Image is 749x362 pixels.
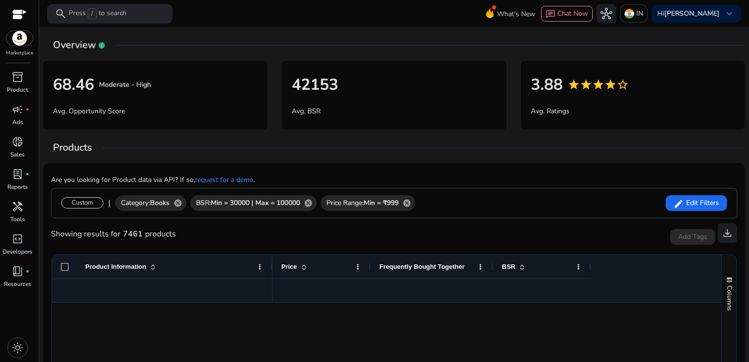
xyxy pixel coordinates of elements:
[531,101,735,116] p: Avg. Ratings
[53,39,745,51] h4: Overview
[674,196,684,211] mat-icon: edit
[12,71,24,83] span: inventory_2
[53,76,94,94] h4: 68.46
[25,107,29,111] span: fiber_manual_record
[6,31,33,46] img: amazon.svg
[12,118,23,127] p: Ads
[10,215,25,224] p: Tools
[2,247,32,256] p: Developers
[684,198,719,208] span: Edit Filters
[292,76,338,94] h4: 42153
[541,6,593,22] button: chatChat Now
[12,265,24,277] span: book_4
[617,78,629,91] mat-icon: star_border
[292,101,496,116] p: Avg. BSR
[108,197,110,209] div: |
[12,342,24,354] span: light_mode
[718,223,737,243] button: download
[546,9,555,19] span: chat
[61,197,103,208] div: Custom
[364,198,399,207] b: Min = ₹999
[12,136,24,148] span: donut_small
[502,263,515,270] span: BSR
[53,142,745,154] h4: Products
[55,8,67,20] span: search
[300,199,317,207] mat-icon: cancel
[399,199,415,207] mat-icon: cancel
[326,198,399,208] span: Price Range:
[88,8,97,19] span: /
[121,198,170,208] span: Category:
[211,198,300,207] b: Min = 30000 | Max = 100000
[597,4,616,24] button: hub
[12,233,24,245] span: code_blocks
[170,199,186,207] mat-icon: cancel
[379,263,465,270] span: Frequently Bought Together
[497,5,535,23] span: What's New
[636,5,643,22] p: IN
[121,228,145,240] b: 7461
[664,9,720,18] b: [PERSON_NAME]
[69,8,126,19] p: Press to search
[580,78,592,91] mat-icon: star
[7,85,28,94] p: Product
[12,201,24,212] span: handyman
[7,182,28,191] p: Reports
[51,228,176,240] div: Showing results for products
[25,269,29,273] span: fiber_manual_record
[624,9,634,19] img: in.svg
[557,9,588,18] span: Chat Now
[12,168,24,180] span: lab_profile
[568,78,580,91] mat-icon: star
[10,150,25,159] p: Sales
[4,280,31,288] p: Resources
[666,195,727,211] button: Edit Filters
[592,78,604,91] mat-icon: star
[604,78,617,91] mat-icon: star
[12,103,24,115] span: campaign
[85,263,146,270] span: Product Information
[657,10,720,17] p: Hi
[196,198,300,208] span: BSR:
[722,227,733,239] span: download
[150,198,170,207] b: Books
[99,80,151,89] b: Moderate - High
[725,285,734,310] span: Columns
[600,8,612,20] span: hub
[724,8,735,20] span: keyboard_arrow_down
[25,172,29,176] span: fiber_manual_record
[51,175,255,185] p: Are you looking for Product data via API? If so, .
[531,76,563,94] h4: 3.88
[53,101,257,116] p: Avg. Opportunity Score
[195,175,253,184] a: request for a demo
[6,50,33,57] p: Marketplace
[281,263,297,270] span: Price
